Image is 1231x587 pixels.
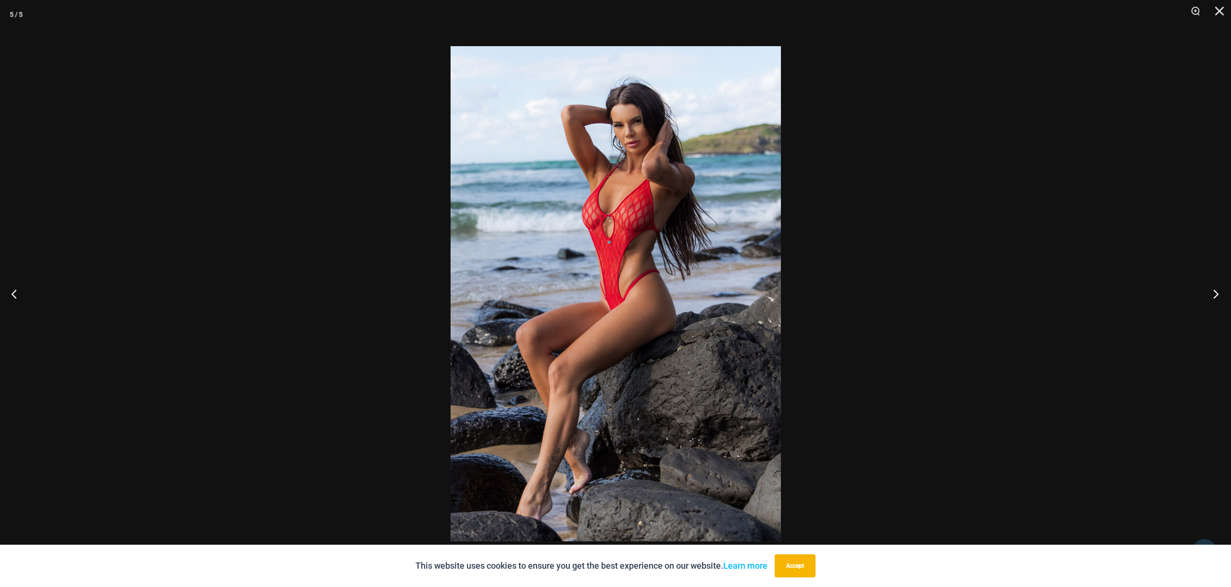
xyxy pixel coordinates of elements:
p: This website uses cookies to ensure you get the best experience on our website. [415,559,767,573]
button: Accept [775,554,816,577]
a: Learn more [723,561,767,571]
img: Crystal Waves Red 819 One Piece 05 [451,46,781,541]
div: 5 / 5 [10,7,23,22]
button: Next [1195,270,1231,318]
